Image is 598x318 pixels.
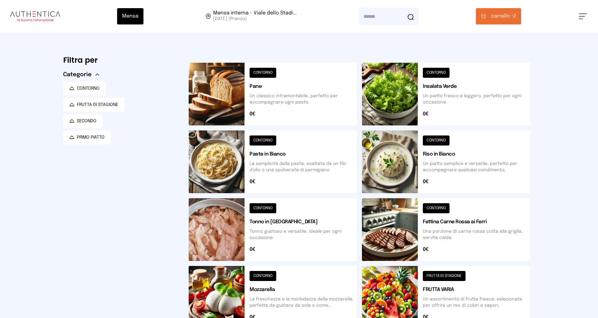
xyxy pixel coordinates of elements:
span: [DATE] (Pranzo) [213,16,297,22]
button: PRIMO PIATTO [63,130,111,144]
span: CONTORNO [77,85,100,92]
span: PRIMO PIATTO [77,134,105,140]
span: Categorie [63,70,92,79]
button: FRUTTA DI STAGIONE [63,98,125,112]
span: Viale dello Stadio, 77, 05100 Terni TR, Italia [213,11,297,22]
span: 2 [491,13,516,20]
img: logo.8f33a47.png [10,11,60,21]
h6: Filtra per [63,55,179,65]
button: CONTORNO [63,82,106,95]
button: carrello •2 [476,8,521,24]
span: SECONDO [77,118,96,124]
span: FRUTTA DI STAGIONE [77,102,118,108]
button: Categorie [63,70,99,79]
span: carrello • [491,13,513,20]
button: Mensa [117,8,143,24]
button: SECONDO [63,114,103,128]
